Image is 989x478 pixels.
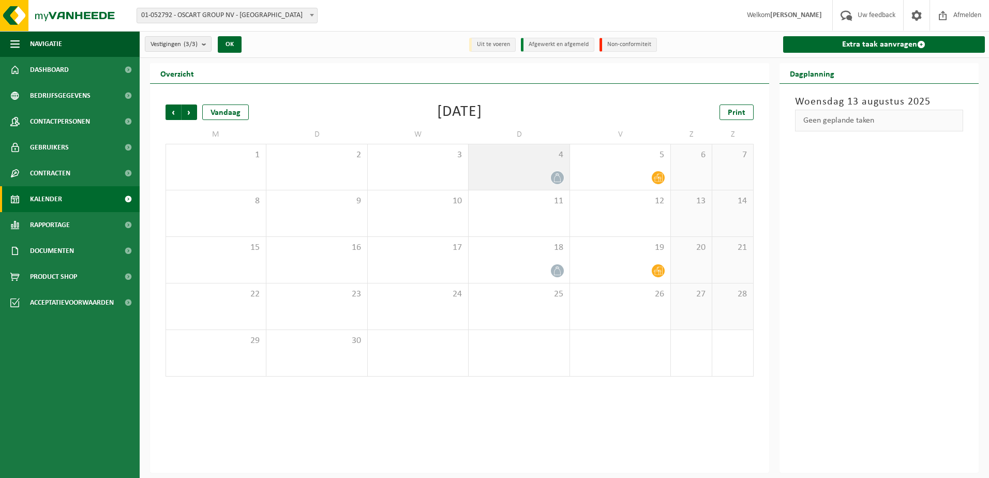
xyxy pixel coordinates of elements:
[373,289,463,300] span: 24
[712,125,754,144] td: Z
[30,135,69,160] span: Gebruikers
[717,242,748,253] span: 21
[30,109,90,135] span: Contactpersonen
[171,196,261,207] span: 8
[30,31,62,57] span: Navigatie
[272,242,362,253] span: 16
[145,36,212,52] button: Vestigingen(3/3)
[218,36,242,53] button: OK
[676,289,707,300] span: 27
[373,196,463,207] span: 10
[30,290,114,316] span: Acceptatievoorwaarden
[137,8,318,23] span: 01-052792 - OSCART GROUP NV - HARELBEKE
[30,160,70,186] span: Contracten
[570,125,671,144] td: V
[671,125,712,144] td: Z
[676,196,707,207] span: 13
[171,289,261,300] span: 22
[728,109,745,117] span: Print
[166,125,266,144] td: M
[469,125,570,144] td: D
[373,242,463,253] span: 17
[474,196,564,207] span: 11
[30,57,69,83] span: Dashboard
[150,63,204,83] h2: Overzicht
[720,104,754,120] a: Print
[202,104,249,120] div: Vandaag
[166,104,181,120] span: Vorige
[30,264,77,290] span: Product Shop
[717,150,748,161] span: 7
[182,104,197,120] span: Volgende
[272,196,362,207] span: 9
[600,38,657,52] li: Non-conformiteit
[780,63,845,83] h2: Dagplanning
[575,196,665,207] span: 12
[171,335,261,347] span: 29
[717,289,748,300] span: 28
[474,289,564,300] span: 25
[171,150,261,161] span: 1
[770,11,822,19] strong: [PERSON_NAME]
[521,38,594,52] li: Afgewerkt en afgemeld
[272,335,362,347] span: 30
[171,242,261,253] span: 15
[266,125,367,144] td: D
[469,38,516,52] li: Uit te voeren
[717,196,748,207] span: 14
[474,242,564,253] span: 18
[368,125,469,144] td: W
[474,150,564,161] span: 4
[575,289,665,300] span: 26
[30,186,62,212] span: Kalender
[151,37,198,52] span: Vestigingen
[373,150,463,161] span: 3
[272,289,362,300] span: 23
[676,150,707,161] span: 6
[30,238,74,264] span: Documenten
[795,110,964,131] div: Geen geplande taken
[437,104,482,120] div: [DATE]
[575,242,665,253] span: 19
[795,94,964,110] h3: Woensdag 13 augustus 2025
[676,242,707,253] span: 20
[272,150,362,161] span: 2
[184,41,198,48] count: (3/3)
[137,8,317,23] span: 01-052792 - OSCART GROUP NV - HARELBEKE
[30,83,91,109] span: Bedrijfsgegevens
[575,150,665,161] span: 5
[783,36,985,53] a: Extra taak aanvragen
[30,212,70,238] span: Rapportage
